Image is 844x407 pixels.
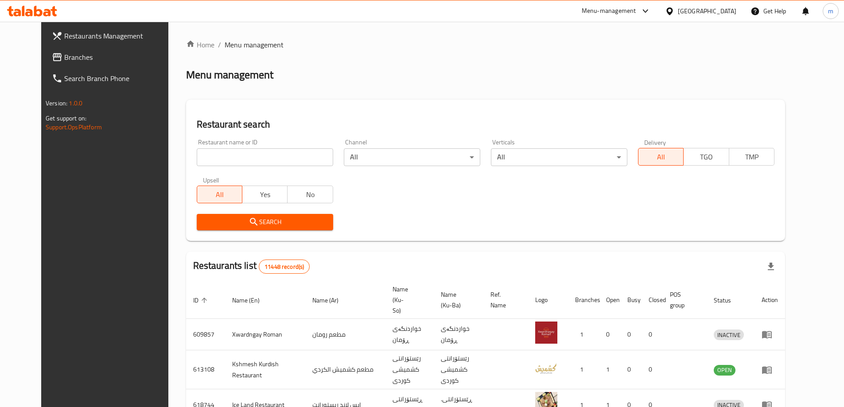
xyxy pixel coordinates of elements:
[678,6,736,16] div: [GEOGRAPHIC_DATA]
[755,281,785,319] th: Action
[729,148,774,166] button: TMP
[259,263,309,271] span: 11448 record(s)
[714,330,744,340] span: INACTIVE
[582,6,636,16] div: Menu-management
[193,295,210,306] span: ID
[714,365,735,376] div: OPEN
[599,350,620,389] td: 1
[225,319,305,350] td: Xwardngay Roman
[344,148,480,166] div: All
[186,39,785,50] nav: breadcrumb
[642,281,663,319] th: Closed
[714,295,743,306] span: Status
[45,25,182,47] a: Restaurants Management
[64,31,175,41] span: Restaurants Management
[568,350,599,389] td: 1
[762,329,778,340] div: Menu
[441,289,473,310] span: Name (Ku-Ba)
[201,188,239,201] span: All
[186,350,225,389] td: 613108
[828,6,833,16] span: m
[642,151,680,163] span: All
[620,281,642,319] th: Busy
[620,350,642,389] td: 0
[714,365,735,375] span: OPEN
[670,289,696,310] span: POS group
[291,188,329,201] span: No
[64,73,175,84] span: Search Branch Phone
[762,364,778,375] div: Menu
[434,319,483,350] td: خواردنگەی ڕۆمان
[535,322,557,344] img: Xwardngay Roman
[642,350,663,389] td: 0
[528,281,568,319] th: Logo
[197,186,242,203] button: All
[64,52,175,62] span: Branches
[385,350,434,389] td: رێستۆرانتی کشمیشى كوردى
[197,214,333,230] button: Search
[225,350,305,389] td: Kshmesh Kurdish Restaurant
[638,148,684,166] button: All
[683,148,729,166] button: TGO
[599,319,620,350] td: 0
[305,319,385,350] td: مطعم رومان
[491,148,627,166] div: All
[45,68,182,89] a: Search Branch Phone
[186,39,214,50] a: Home
[642,319,663,350] td: 0
[186,68,273,82] h2: Menu management
[204,217,326,228] span: Search
[644,139,666,145] label: Delivery
[687,151,725,163] span: TGO
[568,281,599,319] th: Branches
[599,281,620,319] th: Open
[385,319,434,350] td: خواردنگەی ڕۆمان
[197,118,774,131] h2: Restaurant search
[490,289,517,310] span: Ref. Name
[232,295,271,306] span: Name (En)
[193,259,310,274] h2: Restaurants list
[259,260,310,274] div: Total records count
[218,39,221,50] li: /
[203,177,219,183] label: Upsell
[225,39,284,50] span: Menu management
[620,319,642,350] td: 0
[568,319,599,350] td: 1
[45,47,182,68] a: Branches
[69,97,82,109] span: 1.0.0
[393,284,423,316] span: Name (Ku-So)
[535,357,557,379] img: Kshmesh Kurdish Restaurant
[305,350,385,389] td: مطعم كشميش الكردي
[186,319,225,350] td: 609857
[46,97,67,109] span: Version:
[312,295,350,306] span: Name (Ar)
[242,186,288,203] button: Yes
[760,256,782,277] div: Export file
[46,121,102,133] a: Support.OpsPlatform
[46,112,86,124] span: Get support on:
[733,151,771,163] span: TMP
[287,186,333,203] button: No
[434,350,483,389] td: رێستۆرانتی کشمیشى كوردى
[197,148,333,166] input: Search for restaurant name or ID..
[246,188,284,201] span: Yes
